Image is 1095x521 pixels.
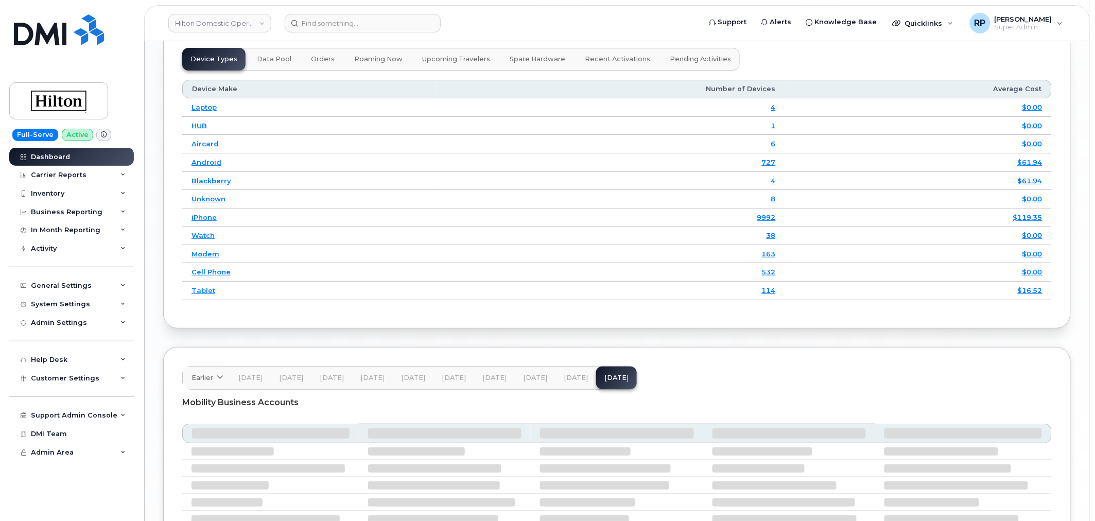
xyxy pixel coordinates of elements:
span: Spare Hardware [510,55,565,63]
span: [DATE] [279,374,303,382]
a: 9992 [757,213,776,221]
div: Ryan Partack [963,13,1070,33]
a: 6 [771,140,776,148]
span: Quicklinks [905,19,943,27]
span: [DATE] [442,374,466,382]
a: $0.00 [1022,121,1042,130]
a: 4 [771,103,776,111]
a: Android [192,158,221,166]
a: Modem [192,250,219,258]
a: Laptop [192,103,217,111]
a: $61.94 [1018,158,1042,166]
a: Knowledge Base [799,12,884,32]
span: Data Pool [257,55,291,63]
a: 1 [771,121,776,130]
a: iPhone [192,213,217,221]
span: [DATE] [482,374,507,382]
span: Orders [311,55,335,63]
a: HUB [192,121,207,130]
span: Super Admin [995,23,1052,31]
a: $0.00 [1022,268,1042,276]
a: $0.00 [1022,250,1042,258]
th: Average Cost [785,80,1052,98]
a: 532 [762,268,776,276]
a: 8 [771,195,776,203]
a: 727 [762,158,776,166]
span: [DATE] [523,374,547,382]
a: $16.52 [1018,286,1042,294]
span: [DATE] [238,374,263,382]
a: 4 [771,177,776,185]
span: RP [975,17,986,29]
a: Cell Phone [192,268,231,276]
a: 163 [762,250,776,258]
a: $61.94 [1018,177,1042,185]
span: [DATE] [360,374,385,382]
a: $0.00 [1022,140,1042,148]
span: [DATE] [320,374,344,382]
a: 38 [767,231,776,239]
a: Unknown [192,195,225,203]
span: Recent Activations [585,55,650,63]
a: $0.00 [1022,195,1042,203]
a: $0.00 [1022,231,1042,239]
span: Alerts [770,17,792,27]
a: Tablet [192,286,215,294]
a: Watch [192,231,215,239]
a: 114 [762,286,776,294]
a: Alerts [754,12,799,32]
input: Find something... [285,14,441,32]
span: Knowledge Base [815,17,877,27]
span: Upcoming Travelers [422,55,490,63]
span: [DATE] [564,374,588,382]
a: $119.35 [1013,213,1042,221]
div: Quicklinks [885,13,961,33]
a: Blackberry [192,177,231,185]
span: Support [718,17,747,27]
a: $0.00 [1022,103,1042,111]
iframe: Messenger Launcher [1050,476,1087,513]
span: [PERSON_NAME] [995,15,1052,23]
span: Roaming Now [354,55,403,63]
a: Aircard [192,140,219,148]
div: Mobility Business Accounts [182,390,1052,415]
a: Earlier [183,367,230,389]
span: Pending Activities [670,55,732,63]
a: Hilton Domestic Operating Company Inc [168,14,271,32]
th: Number of Devices [437,80,785,98]
span: Earlier [192,373,213,383]
th: Device Make [182,80,437,98]
span: [DATE] [401,374,425,382]
a: Support [702,12,754,32]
